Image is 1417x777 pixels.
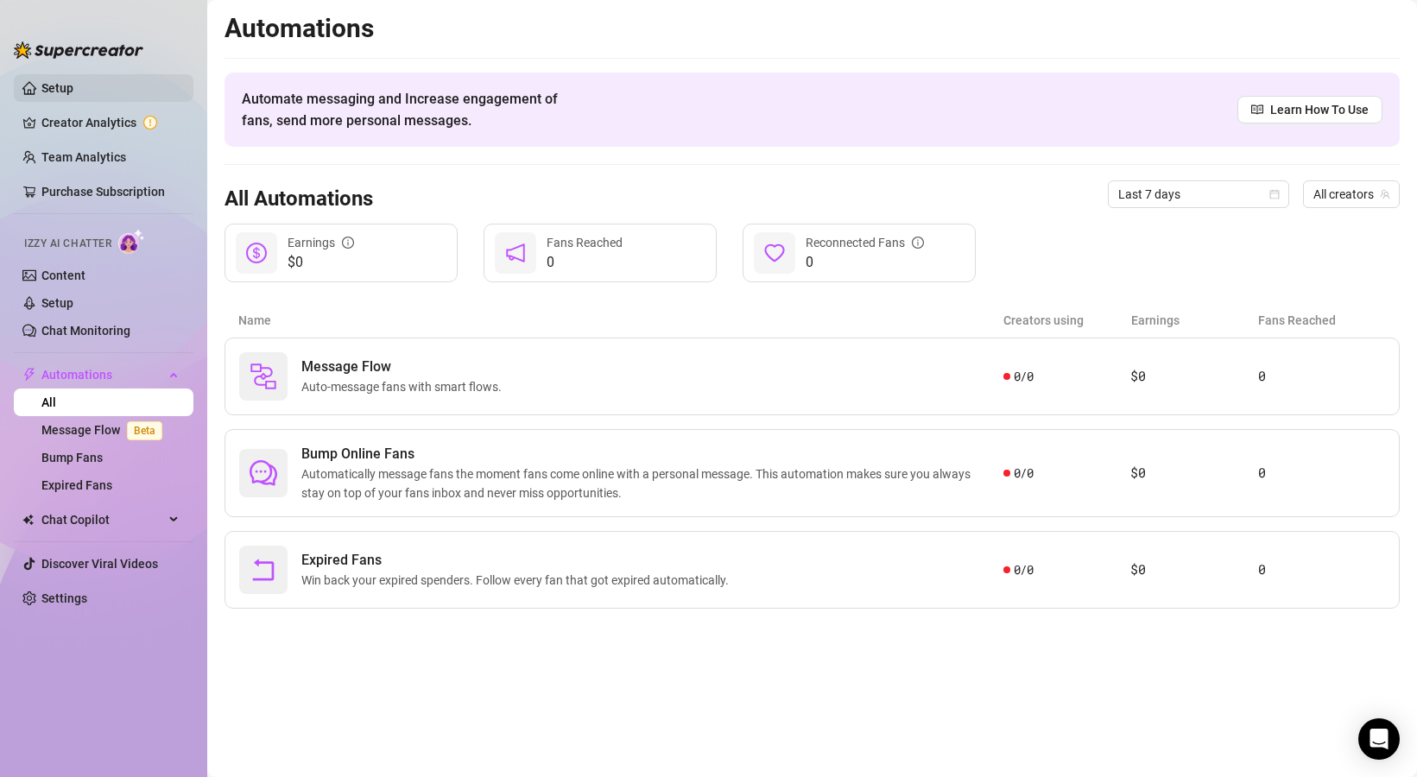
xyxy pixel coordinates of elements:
[22,368,36,382] span: thunderbolt
[41,478,112,492] a: Expired Fans
[1131,311,1259,330] article: Earnings
[301,464,1003,502] span: Automatically message fans the moment fans come online with a personal message. This automation m...
[1258,366,1385,387] article: 0
[1251,104,1263,116] span: read
[1380,189,1390,199] span: team
[127,421,162,440] span: Beta
[1269,189,1280,199] span: calendar
[912,237,924,249] span: info-circle
[505,243,526,263] span: notification
[547,252,623,273] span: 0
[118,229,145,254] img: AI Chatter
[547,236,623,250] span: Fans Reached
[1130,366,1257,387] article: $0
[242,88,574,131] span: Automate messaging and Increase engagement of fans, send more personal messages.
[246,243,267,263] span: dollar
[41,150,126,164] a: Team Analytics
[301,444,1003,464] span: Bump Online Fans
[41,506,164,534] span: Chat Copilot
[342,237,354,249] span: info-circle
[806,233,924,252] div: Reconnected Fans
[764,243,785,263] span: heart
[250,363,277,390] img: svg%3e
[250,459,277,487] span: comment
[1358,718,1400,760] div: Open Intercom Messenger
[1014,560,1034,579] span: 0 / 0
[1313,181,1389,207] span: All creators
[238,311,1003,330] article: Name
[41,81,73,95] a: Setup
[301,357,509,377] span: Message Flow
[806,252,924,273] span: 0
[41,557,158,571] a: Discover Viral Videos
[41,361,164,388] span: Automations
[41,395,56,409] a: All
[41,296,73,310] a: Setup
[1130,463,1257,483] article: $0
[24,236,111,252] span: Izzy AI Chatter
[41,451,103,464] a: Bump Fans
[1118,181,1279,207] span: Last 7 days
[225,12,1400,45] h2: Automations
[41,178,180,205] a: Purchase Subscription
[41,591,87,605] a: Settings
[41,423,169,437] a: Message FlowBeta
[225,186,373,213] h3: All Automations
[1130,559,1257,580] article: $0
[1270,100,1369,119] span: Learn How To Use
[1014,464,1034,483] span: 0 / 0
[14,41,143,59] img: logo-BBDzfeDw.svg
[1014,367,1034,386] span: 0 / 0
[1258,311,1386,330] article: Fans Reached
[1003,311,1131,330] article: Creators using
[1258,559,1385,580] article: 0
[301,571,736,590] span: Win back your expired spenders. Follow every fan that got expired automatically.
[41,109,180,136] a: Creator Analytics exclamation-circle
[22,514,34,526] img: Chat Copilot
[41,268,85,282] a: Content
[250,556,277,584] span: rollback
[301,550,736,571] span: Expired Fans
[41,324,130,338] a: Chat Monitoring
[301,377,509,396] span: Auto-message fans with smart flows.
[288,252,354,273] span: $0
[288,233,354,252] div: Earnings
[1258,463,1385,483] article: 0
[1237,96,1382,123] a: Learn How To Use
